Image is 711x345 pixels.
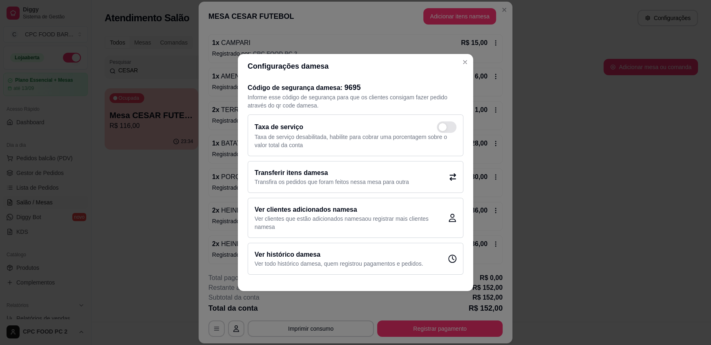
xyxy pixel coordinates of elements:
[458,56,472,69] button: Close
[255,215,448,231] p: Ver clientes que estão adicionados na mesa ou registrar mais clientes na mesa
[255,168,409,178] h2: Transferir itens da mesa
[255,178,409,186] p: Transfira os pedidos que foram feitos nessa mesa para outra
[255,205,448,215] h2: Ver clientes adicionados na mesa
[255,260,423,268] p: Ver todo histórico da mesa , quem registrou pagamentos e pedidos.
[248,82,463,93] h2: Código de segurança da mesa :
[238,54,473,78] header: Configurações da mesa
[255,122,303,132] h2: Taxa de serviço
[344,83,361,92] span: 9695
[255,133,456,149] p: Taxa de serviço desabilitada, habilite para cobrar uma porcentagem sobre o valor total da conta
[248,93,463,110] p: Informe esse código de segurança para que os clientes consigam fazer pedido através do qr code da...
[255,250,423,260] h2: Ver histórico da mesa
